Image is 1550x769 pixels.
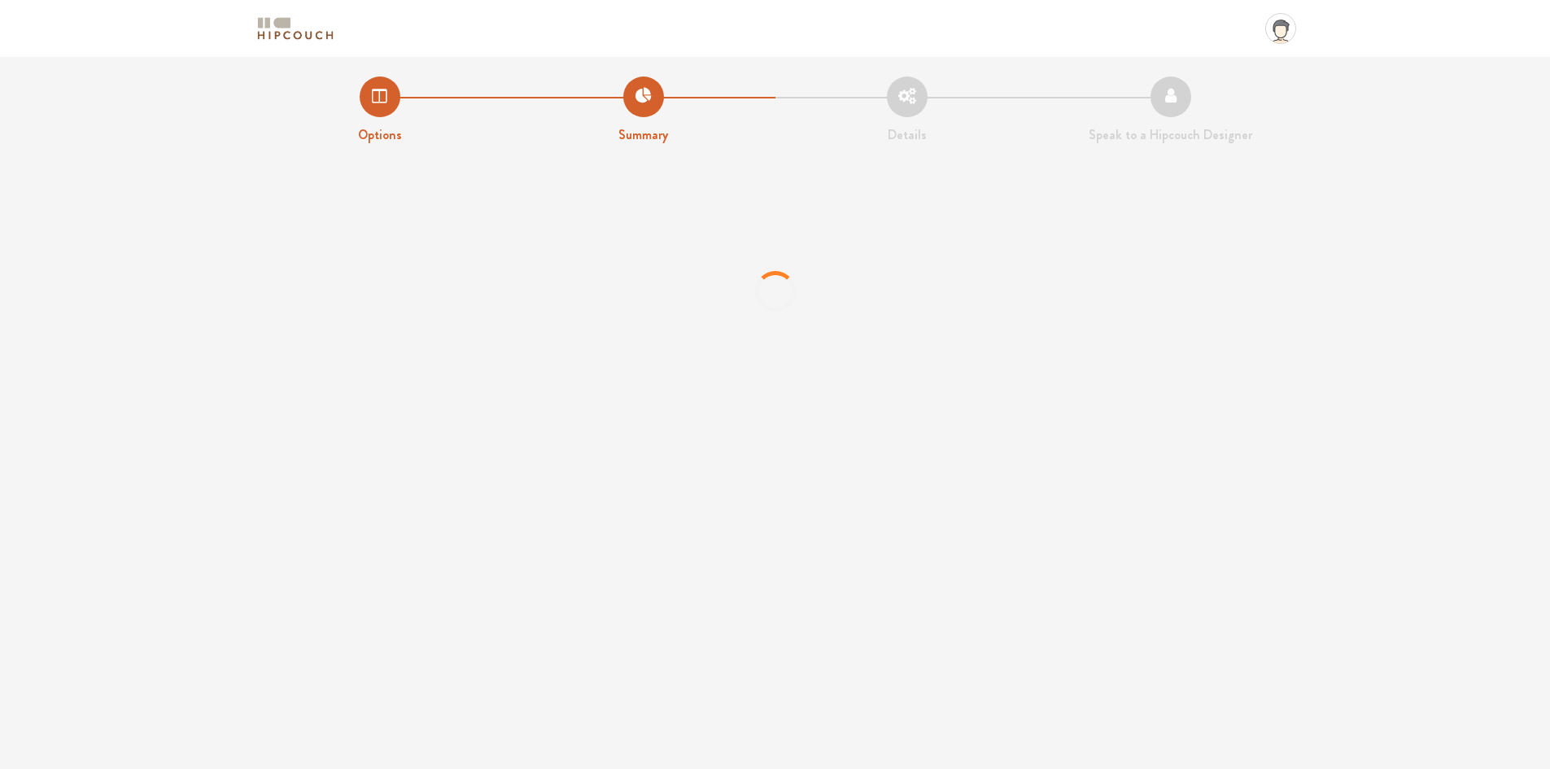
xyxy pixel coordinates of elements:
[888,125,927,144] strong: Details
[255,15,336,43] img: logo-horizontal.svg
[255,11,336,47] span: logo-horizontal.svg
[618,125,668,144] strong: Summary
[358,125,402,144] strong: Options
[1089,125,1252,144] strong: Speak to a Hipcouch Designer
